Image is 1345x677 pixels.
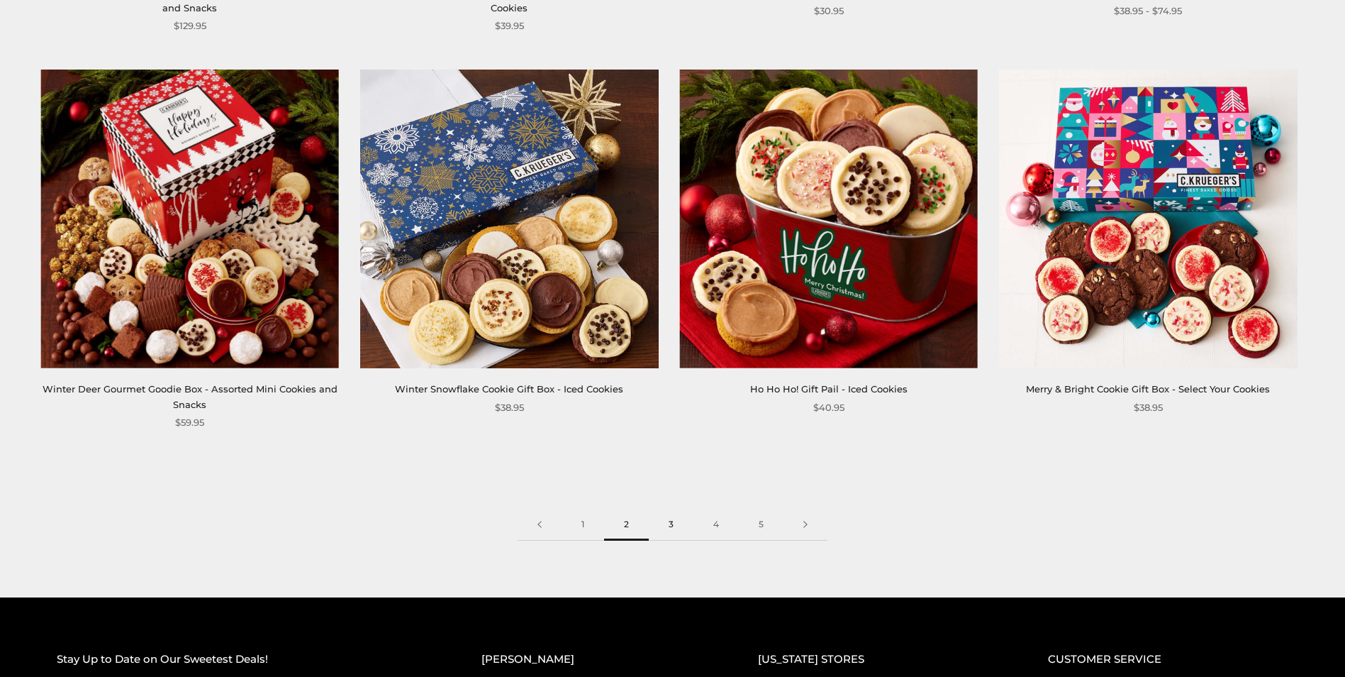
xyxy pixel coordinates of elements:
a: Ho Ho Ho! Gift Pail - Iced Cookies [750,383,908,395]
a: Winter Snowflake Cookie Gift Box - Iced Cookies [395,383,623,395]
h2: Stay Up to Date on Our Sweetest Deals! [57,651,425,668]
a: Previous page [518,509,562,541]
img: Ho Ho Ho! Gift Pail - Iced Cookies [679,70,978,368]
a: Merry & Bright Cookie Gift Box - Select Your Cookies [1026,383,1270,395]
a: 5 [739,509,783,541]
img: Winter Snowflake Cookie Gift Box - Iced Cookies [360,70,659,368]
span: $38.95 - $74.95 [1114,4,1182,18]
iframe: Sign Up via Text for Offers [11,623,147,666]
a: Next page [783,509,827,541]
a: Winter Deer Gourmet Goodie Box - Assorted Mini Cookies and Snacks [43,383,337,409]
span: $39.95 [495,18,524,33]
h2: CUSTOMER SERVICE [1048,651,1288,668]
span: $59.95 [175,415,204,430]
a: 4 [693,509,739,541]
span: $30.95 [814,4,844,18]
h2: [PERSON_NAME] [481,651,701,668]
span: $40.95 [813,400,844,415]
a: 1 [562,509,604,541]
a: 3 [649,509,693,541]
span: $38.95 [1134,400,1163,415]
img: Winter Deer Gourmet Goodie Box - Assorted Mini Cookies and Snacks [40,70,339,368]
span: 2 [604,509,649,541]
span: $38.95 [495,400,524,415]
span: $129.95 [174,18,206,33]
img: Merry & Bright Cookie Gift Box - Select Your Cookies [999,70,1297,368]
h2: [US_STATE] STORES [758,651,991,668]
